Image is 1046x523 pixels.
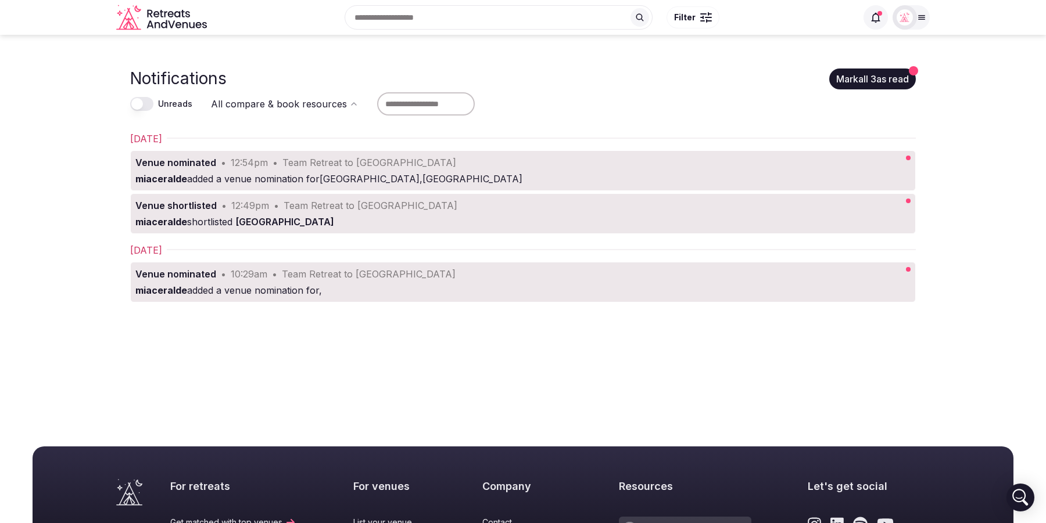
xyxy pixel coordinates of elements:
[282,267,456,281] div: Team Retreat to [GEOGRAPHIC_DATA]
[135,172,835,186] div: added a venue nomination
[273,156,278,169] div: •
[284,199,457,212] div: Team Retreat to [GEOGRAPHIC_DATA]
[1006,484,1034,511] div: Open Intercom Messenger
[135,267,216,281] div: Venue nominated
[231,267,267,281] div: 10:29am
[808,479,930,493] h2: Let's get social
[130,132,162,146] h2: [DATE]
[619,479,751,493] h2: Resources
[306,284,322,296] span: for ,
[897,9,913,26] img: Matt Grant Oakes
[135,199,217,212] div: Venue shortlisted
[116,479,142,506] a: Visit the homepage
[221,199,227,212] div: •
[116,5,209,31] svg: Retreats and Venues company logo
[131,151,840,190] a: Venue nominated•12:54pm•Team Retreat to [GEOGRAPHIC_DATA]miaceraldeadded a venue nomination for[G...
[135,283,835,297] div: added a venue nomination
[667,6,719,28] button: Filter
[274,199,279,212] div: •
[674,12,696,23] span: Filter
[135,284,187,296] strong: miaceralde
[170,479,296,493] h2: For retreats
[116,5,209,31] a: Visit the homepage
[482,479,562,493] h2: Company
[829,68,916,89] button: Markall 3as read
[131,194,840,233] a: Venue shortlisted•12:49pm•Team Retreat to [GEOGRAPHIC_DATA]miaceraldeshortlisted [GEOGRAPHIC_DATA]
[130,67,227,90] h1: Notifications
[130,243,162,257] h2: [DATE]
[353,479,426,493] h2: For venues
[135,216,187,228] strong: miaceralde
[131,262,840,302] a: Venue nominated•10:29am•Team Retreat to [GEOGRAPHIC_DATA]miaceraldeadded a venue nomination for,
[135,156,216,169] div: Venue nominated
[221,267,226,281] div: •
[158,98,192,110] label: Unreads
[282,156,456,169] div: Team Retreat to [GEOGRAPHIC_DATA]
[221,156,226,169] div: •
[231,199,269,212] div: 12:49pm
[231,156,268,169] div: 12:54pm
[306,173,522,185] span: for [GEOGRAPHIC_DATA] , [GEOGRAPHIC_DATA]
[135,173,187,185] strong: miaceralde
[135,215,835,229] div: shortlisted
[235,216,334,228] span: [GEOGRAPHIC_DATA]
[272,267,277,281] div: •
